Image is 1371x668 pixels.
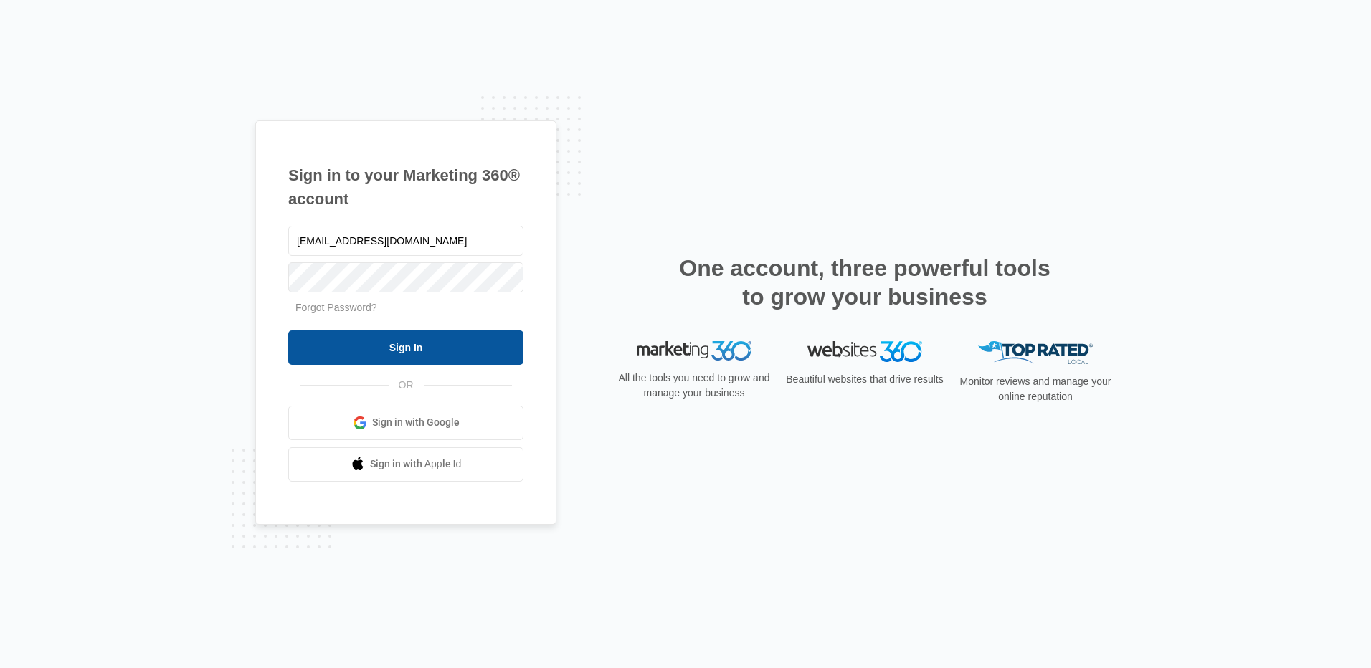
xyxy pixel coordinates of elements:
input: Email [288,226,523,256]
p: All the tools you need to grow and manage your business [614,371,774,401]
h1: Sign in to your Marketing 360® account [288,163,523,211]
img: Top Rated Local [978,341,1093,365]
a: Sign in with Google [288,406,523,440]
span: Sign in with Google [372,415,460,430]
input: Sign In [288,330,523,365]
img: Websites 360 [807,341,922,362]
p: Beautiful websites that drive results [784,372,945,387]
span: OR [389,378,424,393]
img: Marketing 360 [637,341,751,361]
span: Sign in with Apple Id [370,457,462,472]
p: Monitor reviews and manage your online reputation [955,374,1116,404]
a: Forgot Password? [295,302,377,313]
h2: One account, three powerful tools to grow your business [675,254,1055,311]
a: Sign in with Apple Id [288,447,523,482]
